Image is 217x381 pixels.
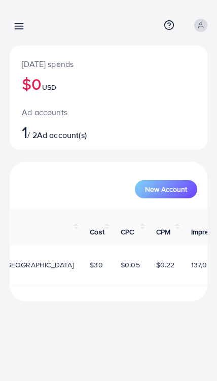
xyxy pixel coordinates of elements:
[156,227,170,237] span: CPM
[22,120,27,144] span: 1
[22,74,195,93] h2: $0
[135,180,197,198] button: New Account
[22,58,195,70] p: [DATE] spends
[174,335,209,373] iframe: Chat
[121,227,134,237] span: CPC
[145,186,187,193] span: New Account
[191,260,215,270] span: 137,057
[156,260,175,270] span: $0.22
[37,129,87,141] span: Ad account(s)
[42,82,56,92] span: USD
[90,227,104,237] span: Cost
[90,260,102,270] span: $30
[22,106,195,118] p: Ad accounts
[22,122,195,142] h2: / 2
[121,260,140,270] span: $0.05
